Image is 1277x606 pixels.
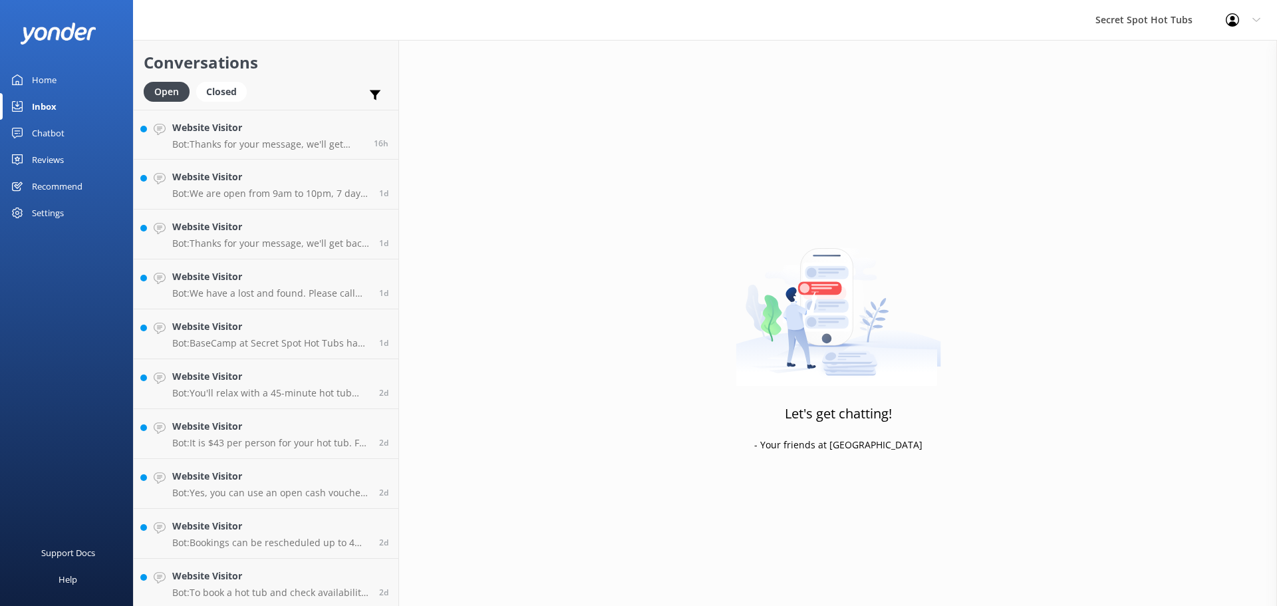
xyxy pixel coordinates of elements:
div: Recommend [32,173,82,200]
span: Sep 08 2025 11:14am (UTC +12:00) Pacific/Auckland [379,387,388,398]
a: Website VisitorBot:Yes, you can use an open cash voucher at our café and bar. If you have any iss... [134,459,398,509]
span: Sep 08 2025 09:40pm (UTC +12:00) Pacific/Auckland [379,287,388,299]
h4: Website Visitor [172,220,369,234]
span: Sep 07 2025 01:13pm (UTC +12:00) Pacific/Auckland [379,587,388,598]
h4: Website Visitor [172,569,369,583]
span: Sep 08 2025 11:51pm (UTC +12:00) Pacific/Auckland [379,237,388,249]
p: - Your friends at [GEOGRAPHIC_DATA] [754,438,922,452]
div: Home [32,67,57,93]
h2: Conversations [144,50,388,75]
p: Bot: To book a hot tub and check availability, please visit our website at [URL][DOMAIN_NAME] or ... [172,587,369,599]
a: Website VisitorBot:We are open from 9am to 10pm, 7 days a week. The first hot tub booking is at 9... [134,160,398,210]
span: Sep 07 2025 05:10pm (UTC +12:00) Pacific/Auckland [379,487,388,498]
div: Support Docs [41,539,95,566]
p: Bot: Bookings can be rescheduled up to 4 hours prior to your reservation, and cancellations requi... [172,537,369,549]
a: Website VisitorBot:It is $43 per person for your hot tub. For 2 people, the total would be $86.2d [134,409,398,459]
p: Bot: We have a lost and found. Please call reception on [PHONE_NUMBER], and we can help you find ... [172,287,369,299]
h4: Website Visitor [172,269,369,284]
a: Open [144,84,196,98]
a: Website VisitorBot:We have a lost and found. Please call reception on [PHONE_NUMBER], and we can ... [134,259,398,309]
p: Bot: BaseCamp at Secret Spot Hot Tubs has seating for 65 people. [172,337,369,349]
a: Website VisitorBot:Bookings can be rescheduled up to 4 hours prior to your reservation, and cance... [134,509,398,559]
h3: Let's get chatting! [785,403,892,424]
div: Reviews [32,146,64,173]
h4: Website Visitor [172,369,369,384]
h4: Website Visitor [172,419,369,434]
p: Bot: It is $43 per person for your hot tub. For 2 people, the total would be $86. [172,437,369,449]
span: Sep 09 2025 07:26pm (UTC +12:00) Pacific/Auckland [374,138,388,149]
h4: Website Visitor [172,469,369,484]
div: Open [144,82,190,102]
p: Bot: You'll relax with a 45-minute hot tub soak beside the forest, with craft drinks delivered to... [172,387,369,399]
a: Website VisitorBot:Thanks for your message, we'll get back to you as soon as we can. You're welco... [134,210,398,259]
span: Sep 09 2025 04:37am (UTC +12:00) Pacific/Auckland [379,188,388,199]
span: Sep 07 2025 07:45pm (UTC +12:00) Pacific/Auckland [379,437,388,448]
span: Sep 08 2025 05:53pm (UTC +12:00) Pacific/Auckland [379,337,388,349]
h4: Website Visitor [172,319,369,334]
p: Bot: We are open from 9am to 10pm, 7 days a week. The first hot tub booking is at 9.15am and the ... [172,188,369,200]
span: Sep 07 2025 04:37pm (UTC +12:00) Pacific/Auckland [379,537,388,548]
a: Website VisitorBot:Thanks for your message, we'll get back to you as soon as we can. You're welco... [134,110,398,160]
a: Website VisitorBot:BaseCamp at Secret Spot Hot Tubs has seating for 65 people.1d [134,309,398,359]
h4: Website Visitor [172,170,369,184]
h4: Website Visitor [172,120,364,135]
div: Chatbot [32,120,65,146]
h4: Website Visitor [172,519,369,533]
img: yonder-white-logo.png [20,23,96,45]
a: Website VisitorBot:You'll relax with a 45-minute hot tub soak beside the forest, with craft drink... [134,359,398,409]
img: artwork of a man stealing a conversation from at giant smartphone [736,220,941,386]
p: Bot: Yes, you can use an open cash voucher at our café and bar. If you have any issues, please ca... [172,487,369,499]
a: Closed [196,84,253,98]
div: Inbox [32,93,57,120]
p: Bot: Thanks for your message, we'll get back to you as soon as we can. You're welcome to keep mes... [172,138,364,150]
p: Bot: Thanks for your message, we'll get back to you as soon as we can. You're welcome to keep mes... [172,237,369,249]
div: Help [59,566,77,593]
div: Closed [196,82,247,102]
div: Settings [32,200,64,226]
